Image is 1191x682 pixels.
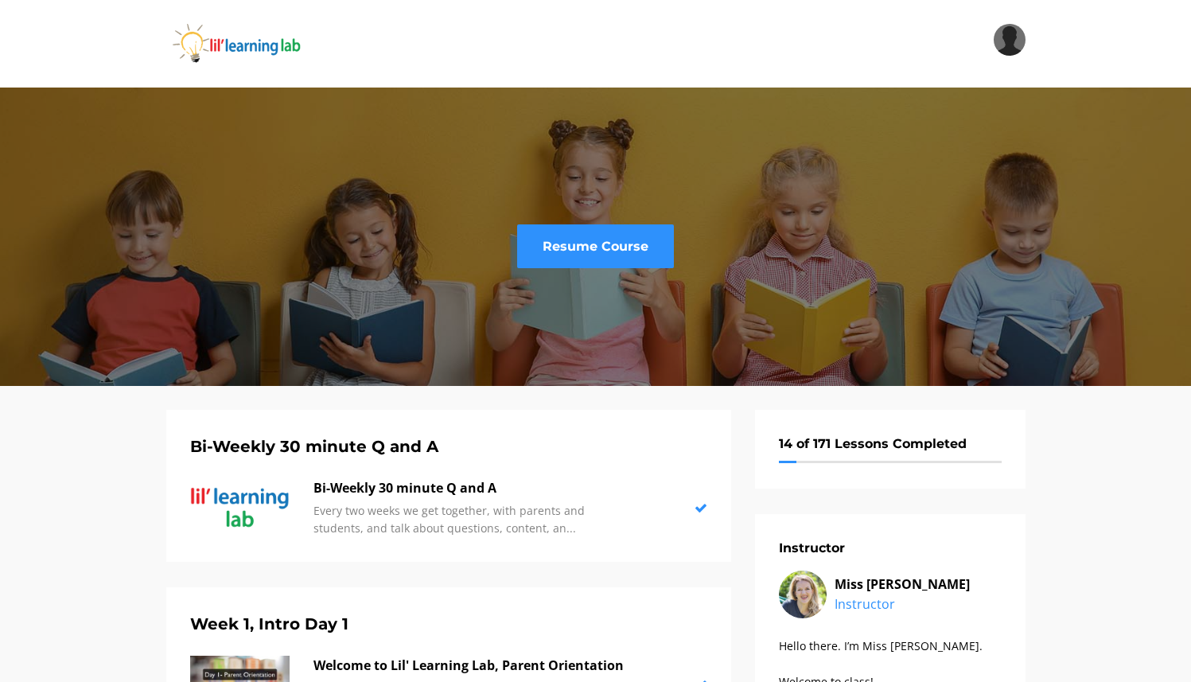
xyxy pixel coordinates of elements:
p: Welcome to Lil' Learning Lab, Parent Orientation [313,656,632,676]
img: uVhVVy84RqujZMVvaW3a_instructor-headshot_300x300.png [779,571,827,618]
p: Instructor [835,594,1002,615]
h5: Week 1, Intro Day 1 [190,611,707,637]
h6: Instructor [779,538,1002,559]
a: Resume Course [517,224,674,268]
a: Bi-Weekly 30 minute Q and A Every two weeks we get together, with parents and students, and talk ... [190,478,707,537]
h5: Bi-Weekly 30 minute Q and A [190,434,707,459]
img: b69540b4e3c2b2a40aee966d5313ed02 [994,24,1026,56]
p: Every two weeks we get together, with parents and students, and talk about questions, content, an... [313,502,632,538]
p: Bi-Weekly 30 minute Q and A [313,478,632,499]
img: iJObvVIsTmeLBah9dr2P_logo_360x80.png [166,24,348,64]
img: 4PhO0kh5RXGZUtBlzLiX_product-thumbnail_1280x720.png [190,478,290,534]
p: Miss [PERSON_NAME] [835,575,1002,595]
h6: 14 of 171 Lessons Completed [779,434,1002,454]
